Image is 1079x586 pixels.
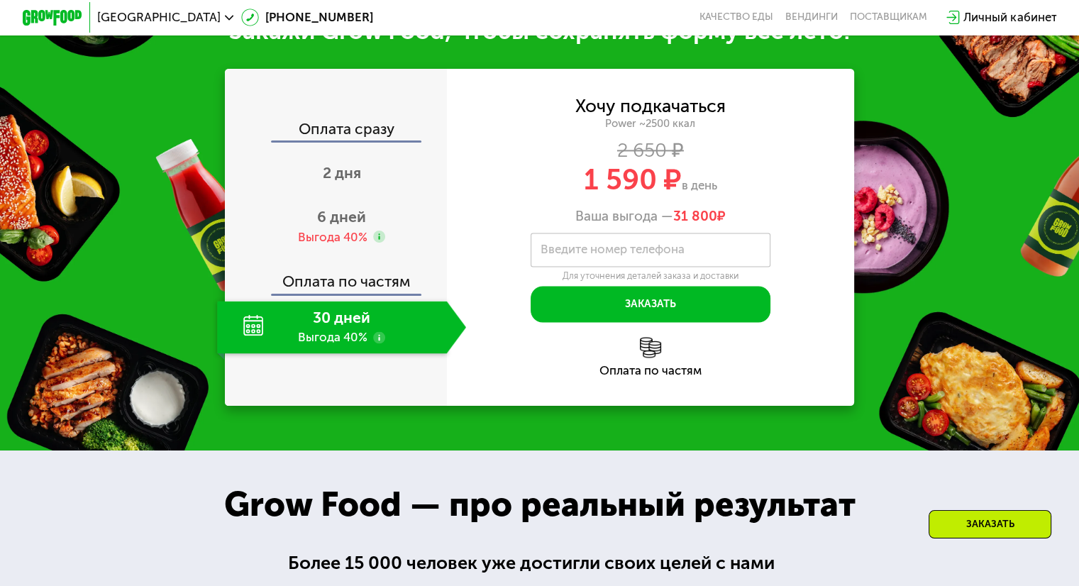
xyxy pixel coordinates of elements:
[97,11,221,23] span: [GEOGRAPHIC_DATA]
[575,98,726,114] div: Хочу подкачаться
[447,142,855,158] div: 2 650 ₽
[584,162,682,197] span: 1 590 ₽
[531,286,770,322] button: Заказать
[241,9,373,26] a: [PHONE_NUMBER]
[447,117,855,131] div: Power ~2500 ккал
[226,121,447,140] div: Оплата сразу
[850,11,927,23] div: поставщикам
[199,479,880,530] div: Grow Food — про реальный результат
[447,208,855,224] div: Ваша выгода —
[531,270,770,282] div: Для уточнения деталей заказа и доставки
[785,11,838,23] a: Вендинги
[541,245,685,254] label: Введите номер телефона
[673,208,726,224] span: ₽
[226,259,447,294] div: Оплата по частям
[447,365,855,377] div: Оплата по частям
[682,178,717,192] span: в день
[673,208,717,224] span: 31 800
[323,164,361,182] span: 2 дня
[288,549,792,577] div: Более 15 000 человек уже достигли своих целей с нами
[963,9,1056,26] div: Личный кабинет
[640,337,661,358] img: l6xcnZfty9opOoJh.png
[929,510,1051,538] div: Заказать
[699,11,773,23] a: Качество еды
[298,229,367,245] div: Выгода 40%
[317,208,366,226] span: 6 дней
